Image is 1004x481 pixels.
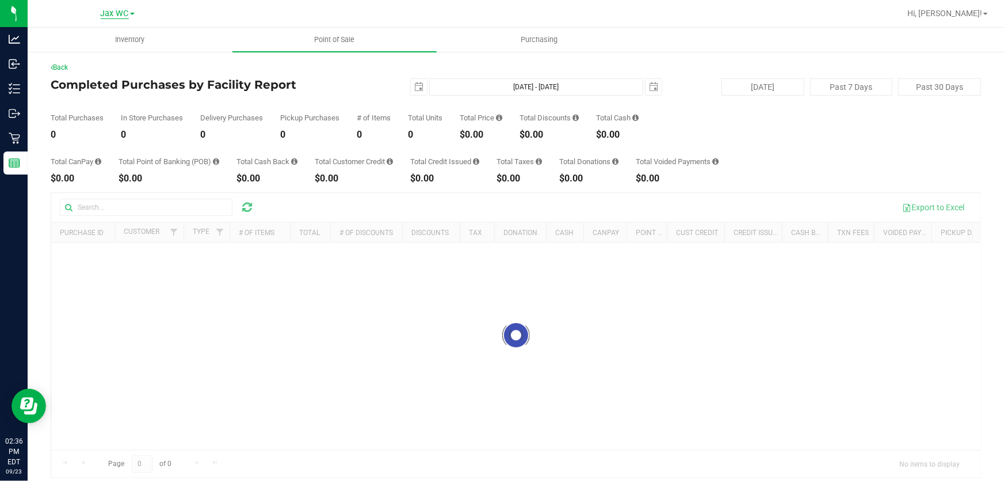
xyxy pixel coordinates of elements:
[51,63,68,71] a: Back
[200,114,263,122] div: Delivery Purchases
[357,130,391,139] div: 0
[315,158,393,165] div: Total Customer Credit
[460,114,502,122] div: Total Price
[596,130,639,139] div: $0.00
[437,28,642,52] a: Purchasing
[520,114,579,122] div: Total Discounts
[5,467,22,476] p: 09/23
[315,174,393,183] div: $0.00
[9,83,20,94] inline-svg: Inventory
[646,79,662,95] span: select
[596,114,639,122] div: Total Cash
[572,114,579,122] i: Sum of the discount values applied to the all purchases in the date range.
[51,158,101,165] div: Total CanPay
[9,33,20,45] inline-svg: Analytics
[121,130,183,139] div: 0
[299,35,371,45] span: Point of Sale
[9,132,20,144] inline-svg: Retail
[9,58,20,70] inline-svg: Inbound
[536,158,542,165] i: Sum of the total taxes for all purchases in the date range.
[520,130,579,139] div: $0.00
[9,108,20,119] inline-svg: Outbound
[636,158,719,165] div: Total Voided Payments
[236,158,297,165] div: Total Cash Back
[898,78,981,96] button: Past 30 Days
[559,174,619,183] div: $0.00
[95,158,101,165] i: Sum of the successful, non-voided CanPay payment transactions for all purchases in the date range.
[632,114,639,122] i: Sum of the successful, non-voided cash payment transactions for all purchases in the date range. ...
[200,130,263,139] div: 0
[612,158,619,165] i: Sum of all round-up-to-next-dollar total price adjustments for all purchases in the date range.
[357,114,391,122] div: # of Items
[51,130,104,139] div: 0
[387,158,393,165] i: Sum of the successful, non-voided payments using account credit for all purchases in the date range.
[411,79,427,95] span: select
[28,28,232,52] a: Inventory
[121,114,183,122] div: In Store Purchases
[810,78,893,96] button: Past 7 Days
[636,174,719,183] div: $0.00
[280,130,339,139] div: 0
[473,158,479,165] i: Sum of all account credit issued for all refunds from returned purchases in the date range.
[907,9,982,18] span: Hi, [PERSON_NAME]!
[505,35,573,45] span: Purchasing
[497,158,542,165] div: Total Taxes
[280,114,339,122] div: Pickup Purchases
[410,174,479,183] div: $0.00
[51,174,101,183] div: $0.00
[51,78,361,91] h4: Completed Purchases by Facility Report
[410,158,479,165] div: Total Credit Issued
[119,158,219,165] div: Total Point of Banking (POB)
[408,130,442,139] div: 0
[408,114,442,122] div: Total Units
[213,158,219,165] i: Sum of the successful, non-voided point-of-banking payment transactions, both via payment termina...
[119,174,219,183] div: $0.00
[497,174,542,183] div: $0.00
[236,174,297,183] div: $0.00
[232,28,437,52] a: Point of Sale
[496,114,502,122] i: Sum of the total prices of all purchases in the date range.
[5,436,22,467] p: 02:36 PM EDT
[51,114,104,122] div: Total Purchases
[559,158,619,165] div: Total Donations
[9,157,20,169] inline-svg: Reports
[721,78,804,96] button: [DATE]
[12,389,46,423] iframe: Resource center
[101,9,129,19] span: Jax WC
[291,158,297,165] i: Sum of the cash-back amounts from rounded-up electronic payments for all purchases in the date ra...
[100,35,160,45] span: Inventory
[712,158,719,165] i: Sum of all voided payment transaction amounts, excluding tips and transaction fees, for all purch...
[460,130,502,139] div: $0.00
